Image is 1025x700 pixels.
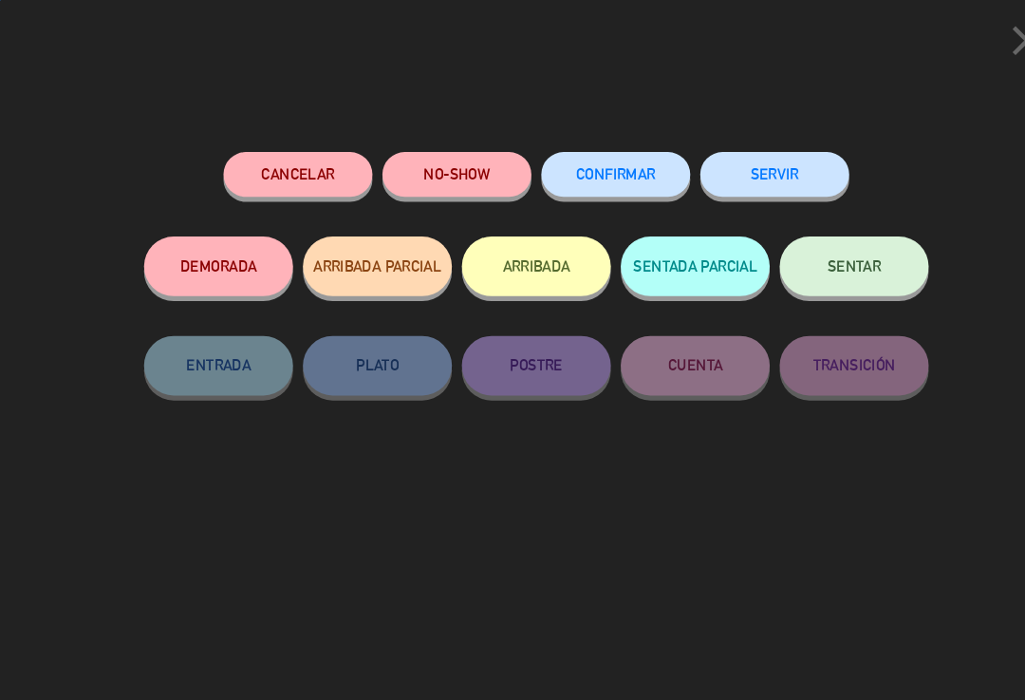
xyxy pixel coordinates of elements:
button: PLATO [289,321,432,378]
button: ENTRADA [138,321,280,378]
button: Cancelar [214,145,356,188]
button: ARRIBADA PARCIAL [289,226,432,283]
span: ARRIBADA PARCIAL [300,246,422,262]
button: TRANSICIÓN [745,321,887,378]
span: SENTAR [791,246,842,262]
span: CONFIRMAR [550,159,626,175]
button: CONFIRMAR [517,145,660,188]
button: CUENTA [593,321,736,378]
button: close [952,14,1011,70]
button: NO-SHOW [365,145,508,188]
button: DEMORADA [138,226,280,283]
button: SENTAR [745,226,887,283]
button: SERVIR [669,145,811,188]
button: SENTADA PARCIAL [593,226,736,283]
i: close [958,15,1005,63]
button: POSTRE [441,321,584,378]
button: ARRIBADA [441,226,584,283]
